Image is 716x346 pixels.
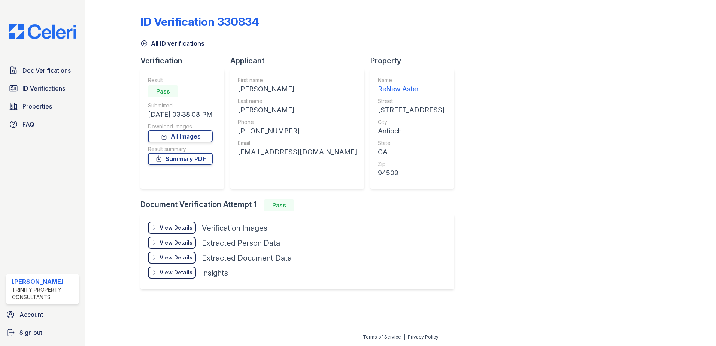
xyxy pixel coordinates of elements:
[140,15,259,28] div: ID Verification 330834
[238,76,357,84] div: First name
[148,153,213,165] a: Summary PDF
[378,84,445,94] div: ReNew Aster
[3,325,82,340] a: Sign out
[6,99,79,114] a: Properties
[378,76,445,84] div: Name
[12,286,76,301] div: Trinity Property Consultants
[378,139,445,147] div: State
[160,269,192,276] div: View Details
[378,147,445,157] div: CA
[238,97,357,105] div: Last name
[202,253,292,263] div: Extracted Document Data
[378,168,445,178] div: 94509
[148,85,178,97] div: Pass
[3,307,82,322] a: Account
[3,24,82,39] img: CE_Logo_Blue-a8612792a0a2168367f1c8372b55b34899dd931a85d93a1a3d3e32e68fde9ad4.png
[238,84,357,94] div: [PERSON_NAME]
[160,224,192,231] div: View Details
[148,145,213,153] div: Result summary
[22,66,71,75] span: Doc Verifications
[148,102,213,109] div: Submitted
[378,76,445,94] a: Name ReNew Aster
[148,109,213,120] div: [DATE] 03:38:08 PM
[238,105,357,115] div: [PERSON_NAME]
[19,328,42,337] span: Sign out
[140,55,230,66] div: Verification
[238,147,357,157] div: [EMAIL_ADDRESS][DOMAIN_NAME]
[22,120,34,129] span: FAQ
[140,39,204,48] a: All ID verifications
[404,334,405,340] div: |
[160,239,192,246] div: View Details
[148,130,213,142] a: All Images
[140,199,460,211] div: Document Verification Attempt 1
[6,81,79,96] a: ID Verifications
[202,238,280,248] div: Extracted Person Data
[378,126,445,136] div: Antioch
[19,310,43,319] span: Account
[378,118,445,126] div: City
[22,84,65,93] span: ID Verifications
[378,97,445,105] div: Street
[238,118,357,126] div: Phone
[12,277,76,286] div: [PERSON_NAME]
[363,334,401,340] a: Terms of Service
[264,199,294,211] div: Pass
[230,55,370,66] div: Applicant
[6,117,79,132] a: FAQ
[238,126,357,136] div: [PHONE_NUMBER]
[238,139,357,147] div: Email
[408,334,439,340] a: Privacy Policy
[6,63,79,78] a: Doc Verifications
[22,102,52,111] span: Properties
[378,160,445,168] div: Zip
[202,268,228,278] div: Insights
[148,76,213,84] div: Result
[148,123,213,130] div: Download Images
[378,105,445,115] div: [STREET_ADDRESS]
[370,55,460,66] div: Property
[202,223,267,233] div: Verification Images
[160,254,192,261] div: View Details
